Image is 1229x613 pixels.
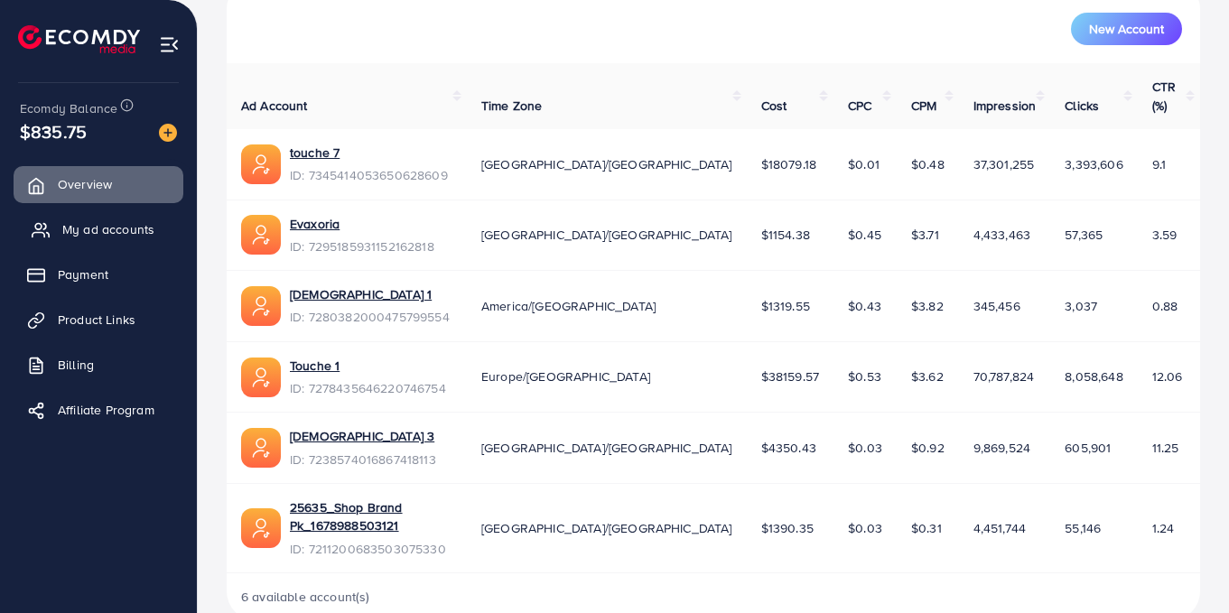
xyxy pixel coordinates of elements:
[18,25,140,53] img: logo
[911,226,939,244] span: $3.71
[1065,519,1101,537] span: 55,146
[761,97,787,115] span: Cost
[241,588,370,606] span: 6 available account(s)
[14,302,183,338] a: Product Links
[1065,367,1122,385] span: 8,058,648
[973,297,1020,315] span: 345,456
[290,357,446,375] a: Touche 1
[481,97,542,115] span: Time Zone
[481,226,732,244] span: [GEOGRAPHIC_DATA]/[GEOGRAPHIC_DATA]
[911,155,945,173] span: $0.48
[761,439,816,457] span: $4350.43
[290,450,436,469] span: ID: 7238574016867418113
[241,286,281,326] img: ic-ads-acc.e4c84228.svg
[14,347,183,383] a: Billing
[62,220,154,238] span: My ad accounts
[1065,226,1103,244] span: 57,365
[848,439,882,457] span: $0.03
[290,379,446,397] span: ID: 7278435646220746754
[1152,297,1178,315] span: 0.88
[481,519,732,537] span: [GEOGRAPHIC_DATA]/[GEOGRAPHIC_DATA]
[14,211,183,247] a: My ad accounts
[20,118,87,144] span: $835.75
[58,356,94,374] span: Billing
[848,519,882,537] span: $0.03
[290,285,450,303] a: [DEMOGRAPHIC_DATA] 1
[1152,78,1176,114] span: CTR (%)
[481,439,732,457] span: [GEOGRAPHIC_DATA]/[GEOGRAPHIC_DATA]
[241,97,308,115] span: Ad Account
[848,226,881,244] span: $0.45
[848,297,881,315] span: $0.43
[973,226,1030,244] span: 4,433,463
[761,367,819,385] span: $38159.57
[911,439,945,457] span: $0.92
[481,367,650,385] span: Europe/[GEOGRAPHIC_DATA]
[14,392,183,428] a: Affiliate Program
[848,367,881,385] span: $0.53
[973,97,1037,115] span: Impression
[159,124,177,142] img: image
[241,508,281,548] img: ic-ads-acc.e4c84228.svg
[1152,155,1166,173] span: 9.1
[241,358,281,397] img: ic-ads-acc.e4c84228.svg
[241,428,281,468] img: ic-ads-acc.e4c84228.svg
[290,237,434,255] span: ID: 7295185931152162818
[14,256,183,293] a: Payment
[58,401,154,419] span: Affiliate Program
[290,498,452,535] a: 25635_Shop Brand Pk_1678988503121
[761,519,814,537] span: $1390.35
[1152,519,1175,537] span: 1.24
[290,427,436,445] a: [DEMOGRAPHIC_DATA] 3
[1152,439,1179,457] span: 11.25
[1152,226,1178,244] span: 3.59
[973,155,1035,173] span: 37,301,255
[58,311,135,329] span: Product Links
[911,97,936,115] span: CPM
[911,297,944,315] span: $3.82
[761,297,810,315] span: $1319.55
[973,439,1030,457] span: 9,869,524
[58,265,108,283] span: Payment
[290,144,448,162] a: touche 7
[20,99,117,117] span: Ecomdy Balance
[14,166,183,202] a: Overview
[1071,13,1182,45] button: New Account
[241,215,281,255] img: ic-ads-acc.e4c84228.svg
[848,97,871,115] span: CPC
[290,308,450,326] span: ID: 7280382000475799554
[1065,155,1122,173] span: 3,393,606
[911,367,944,385] span: $3.62
[481,297,656,315] span: America/[GEOGRAPHIC_DATA]
[1152,367,1183,385] span: 12.06
[241,144,281,184] img: ic-ads-acc.e4c84228.svg
[911,519,942,537] span: $0.31
[290,215,434,233] a: Evaxoria
[58,175,112,193] span: Overview
[848,155,880,173] span: $0.01
[973,367,1035,385] span: 70,787,824
[761,226,810,244] span: $1154.38
[1089,23,1164,35] span: New Account
[1065,439,1111,457] span: 605,901
[481,155,732,173] span: [GEOGRAPHIC_DATA]/[GEOGRAPHIC_DATA]
[973,519,1026,537] span: 4,451,744
[761,155,816,173] span: $18079.18
[1065,297,1097,315] span: 3,037
[159,34,180,55] img: menu
[1065,97,1099,115] span: Clicks
[290,166,448,184] span: ID: 7345414053650628609
[290,540,452,558] span: ID: 7211200683503075330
